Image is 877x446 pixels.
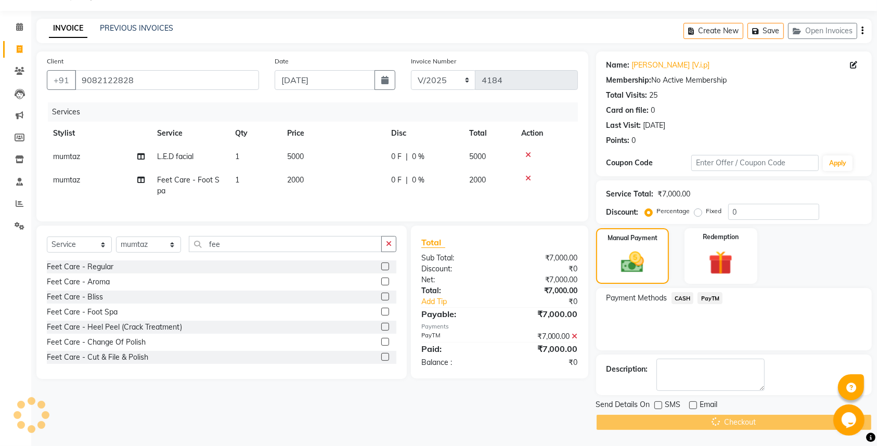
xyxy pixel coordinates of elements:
[53,152,80,161] span: mumtaz
[47,261,113,272] div: Feet Care - Regular
[421,237,445,248] span: Total
[650,90,658,101] div: 25
[469,152,486,161] span: 5000
[391,175,402,186] span: 0 F
[53,175,80,185] span: mumtaz
[607,364,648,375] div: Description:
[406,175,408,186] span: |
[499,308,585,320] div: ₹7,000.00
[47,307,118,318] div: Feet Care - Foot Spa
[833,404,867,436] iframe: chat widget
[703,232,739,242] label: Redemption
[47,70,76,90] button: +91
[632,135,636,146] div: 0
[385,122,463,145] th: Disc
[607,293,667,304] span: Payment Methods
[700,399,718,412] span: Email
[157,152,194,161] span: L.E.D facial
[499,264,585,274] div: ₹0
[701,248,740,278] img: _gift.svg
[499,285,585,296] div: ₹7,000.00
[49,19,87,38] a: INVOICE
[499,253,585,264] div: ₹7,000.00
[672,292,694,304] span: CASH
[47,277,110,287] div: Feet Care - Aroma
[414,285,499,296] div: Total:
[100,23,173,33] a: PREVIOUS INVOICES
[47,322,182,333] div: Feet Care - Heel Peel (Crack Treatment)
[275,57,289,66] label: Date
[235,175,239,185] span: 1
[788,23,857,39] button: Open Invoices
[412,175,424,186] span: 0 %
[189,236,382,252] input: Search or Scan
[665,399,681,412] span: SMS
[75,70,259,90] input: Search by Name/Mobile/Email/Code
[281,122,385,145] th: Price
[499,357,585,368] div: ₹0
[698,292,723,304] span: PayTM
[235,152,239,161] span: 1
[514,296,586,307] div: ₹0
[412,151,424,162] span: 0 %
[607,158,691,168] div: Coupon Code
[607,207,639,218] div: Discount:
[499,343,585,355] div: ₹7,000.00
[47,337,146,348] div: Feet Care - Change Of Polish
[391,151,402,162] span: 0 F
[823,155,853,171] button: Apply
[706,206,722,216] label: Fixed
[683,23,743,39] button: Create New
[229,122,281,145] th: Qty
[421,322,578,331] div: Payments
[607,189,654,200] div: Service Total:
[607,135,630,146] div: Points:
[414,296,514,307] a: Add Tip
[607,90,648,101] div: Total Visits:
[48,102,586,122] div: Services
[414,308,499,320] div: Payable:
[287,175,304,185] span: 2000
[414,343,499,355] div: Paid:
[643,120,666,131] div: [DATE]
[47,352,148,363] div: Feet Care - Cut & File & Polish
[151,122,229,145] th: Service
[632,60,710,71] a: [PERSON_NAME] [V.i.p]
[463,122,515,145] th: Total
[607,75,861,86] div: No Active Membership
[608,233,657,243] label: Manual Payment
[157,175,220,195] span: Feet Care - Foot Spa
[607,120,641,131] div: Last Visit:
[287,152,304,161] span: 5000
[651,105,655,116] div: 0
[414,253,499,264] div: Sub Total:
[607,105,649,116] div: Card on file:
[658,189,691,200] div: ₹7,000.00
[691,155,819,171] input: Enter Offer / Coupon Code
[47,292,103,303] div: Feet Care - Bliss
[614,249,651,276] img: _cash.svg
[607,60,630,71] div: Name:
[469,175,486,185] span: 2000
[414,331,499,342] div: PayTM
[47,57,63,66] label: Client
[607,75,652,86] div: Membership:
[411,57,456,66] label: Invoice Number
[596,399,650,412] span: Send Details On
[499,331,585,342] div: ₹7,000.00
[515,122,578,145] th: Action
[406,151,408,162] span: |
[414,357,499,368] div: Balance :
[657,206,690,216] label: Percentage
[47,122,151,145] th: Stylist
[499,274,585,285] div: ₹7,000.00
[414,264,499,274] div: Discount:
[414,274,499,285] div: Net:
[747,23,784,39] button: Save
